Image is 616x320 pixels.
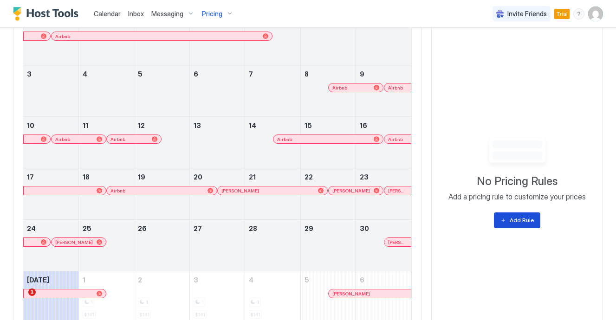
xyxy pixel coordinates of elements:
[79,168,134,186] a: August 18, 2025
[190,168,245,186] a: August 20, 2025
[78,117,134,168] td: August 11, 2025
[332,85,347,91] span: Airbnb
[134,117,189,134] a: August 12, 2025
[305,122,312,129] span: 15
[360,276,364,284] span: 6
[194,70,198,78] span: 6
[23,220,78,237] a: August 24, 2025
[190,117,245,134] a: August 13, 2025
[448,192,586,201] span: Add a pricing rule to customize your prices
[221,188,259,194] span: [PERSON_NAME]
[356,14,411,65] td: August 2, 2025
[79,220,134,237] a: August 25, 2025
[134,271,189,288] a: September 2, 2025
[138,122,145,129] span: 12
[332,291,370,297] span: [PERSON_NAME]
[510,216,534,224] div: Add Rule
[78,65,134,117] td: August 4, 2025
[356,220,411,237] a: August 30, 2025
[194,276,198,284] span: 3
[83,70,87,78] span: 4
[55,136,70,142] span: Airbnb
[300,65,356,117] td: August 8, 2025
[134,168,189,220] td: August 19, 2025
[388,136,403,142] span: Airbnb
[245,117,300,134] a: August 14, 2025
[388,85,403,91] span: Airbnb
[249,224,257,232] span: 28
[356,65,411,83] a: August 9, 2025
[332,85,379,91] div: Airbnb
[83,122,88,129] span: 11
[23,117,78,134] a: August 10, 2025
[13,7,83,21] a: Host Tools Logo
[245,14,300,65] td: July 31, 2025
[55,239,102,245] div: [PERSON_NAME]
[556,10,568,18] span: Trial
[83,276,85,284] span: 1
[245,65,300,117] td: August 7, 2025
[477,134,558,171] div: Empty image
[27,70,32,78] span: 3
[110,136,157,142] div: Airbnb
[360,122,367,129] span: 16
[134,65,189,83] a: August 5, 2025
[55,33,268,39] div: Airbnb
[388,188,407,194] span: [PERSON_NAME]
[138,224,147,232] span: 26
[277,136,292,142] span: Airbnb
[23,271,78,288] a: August 31, 2025
[110,136,125,142] span: Airbnb
[110,188,213,194] div: Airbnb
[23,168,78,220] td: August 17, 2025
[110,188,125,194] span: Airbnb
[194,224,202,232] span: 27
[83,173,90,181] span: 18
[305,70,309,78] span: 8
[138,70,143,78] span: 5
[94,9,121,19] a: Calendar
[79,271,134,288] a: September 1, 2025
[79,65,134,83] a: August 4, 2025
[23,65,78,83] a: August 3, 2025
[23,65,78,117] td: August 3, 2025
[221,188,324,194] div: [PERSON_NAME]
[23,117,78,168] td: August 10, 2025
[477,174,558,188] span: No Pricing Rules
[245,65,300,83] a: August 7, 2025
[388,239,407,245] div: [PERSON_NAME]
[588,6,603,21] div: User profile
[134,117,189,168] td: August 12, 2025
[356,117,411,134] a: August 16, 2025
[249,122,256,129] span: 14
[300,168,356,220] td: August 22, 2025
[190,65,245,83] a: August 6, 2025
[356,271,411,288] a: September 6, 2025
[134,220,189,237] a: August 26, 2025
[277,136,380,142] div: Airbnb
[189,220,245,271] td: August 27, 2025
[332,188,370,194] span: [PERSON_NAME]
[128,10,144,18] span: Inbox
[332,188,379,194] div: [PERSON_NAME]
[388,85,407,91] div: Airbnb
[301,271,356,288] a: September 5, 2025
[194,122,201,129] span: 13
[356,117,411,168] td: August 16, 2025
[249,173,256,181] span: 21
[305,276,309,284] span: 5
[28,288,36,296] span: 1
[128,9,144,19] a: Inbox
[194,173,202,181] span: 20
[55,136,102,142] div: Airbnb
[301,117,356,134] a: August 15, 2025
[245,117,300,168] td: August 14, 2025
[138,173,145,181] span: 19
[300,117,356,168] td: August 15, 2025
[27,173,34,181] span: 17
[245,220,300,237] a: August 28, 2025
[305,173,313,181] span: 22
[78,220,134,271] td: August 25, 2025
[245,168,300,186] a: August 21, 2025
[356,65,411,117] td: August 9, 2025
